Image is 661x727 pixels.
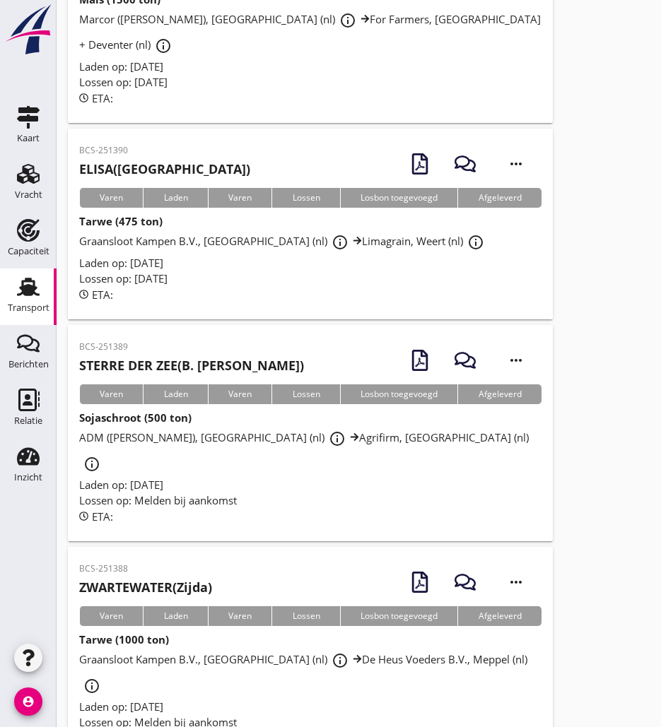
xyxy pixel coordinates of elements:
[467,234,484,251] i: info_outline
[155,37,172,54] i: info_outline
[8,247,49,256] div: Capaciteit
[83,678,100,695] i: info_outline
[79,493,237,507] span: Lossen op: Melden bij aankomst
[8,360,49,369] div: Berichten
[79,341,304,353] p: BCS-251389
[340,188,457,208] div: Losbon toegevoegd
[79,256,163,270] span: Laden op: [DATE]
[208,384,271,404] div: Varen
[15,190,42,199] div: Vracht
[79,188,143,208] div: Varen
[208,606,271,626] div: Varen
[79,632,169,646] strong: Tarwe (1000 ton)
[79,652,527,692] span: Graansloot Kampen B.V., [GEOGRAPHIC_DATA] (nl) De Heus Voeders B.V., Meppel (nl)
[496,144,536,184] i: more_horiz
[14,687,42,716] i: account_circle
[83,456,100,473] i: info_outline
[457,384,541,404] div: Afgeleverd
[92,509,113,524] span: ETA:
[79,234,489,248] span: Graansloot Kampen B.V., [GEOGRAPHIC_DATA] (nl) Limagrain, Weert (nl)
[79,579,172,596] strong: ZWARTEWATER
[339,12,356,29] i: info_outline
[79,562,212,575] p: BCS-251388
[79,144,250,157] p: BCS-251390
[92,288,113,302] span: ETA:
[79,578,212,597] h2: (Zijda)
[332,652,349,669] i: info_outline
[496,341,536,380] i: more_horiz
[79,478,163,492] span: Laden op: [DATE]
[329,430,346,447] i: info_outline
[92,91,113,105] span: ETA:
[143,384,207,404] div: Laden
[457,606,541,626] div: Afgeleverd
[143,188,207,208] div: Laden
[340,606,457,626] div: Losbon toegevoegd
[457,188,541,208] div: Afgeleverd
[14,473,42,482] div: Inzicht
[79,699,163,714] span: Laden op: [DATE]
[271,188,339,208] div: Lossen
[79,160,113,177] strong: ELISA
[3,4,54,56] img: logo-small.a267ee39.svg
[79,410,192,425] strong: Sojaschroot (500 ton)
[79,214,163,228] strong: Tarwe (475 ton)
[68,129,553,319] a: BCS-251390ELISA([GEOGRAPHIC_DATA])VarenLadenVarenLossenLosbon toegevoegdAfgeleverdTarwe (475 ton)...
[79,606,143,626] div: Varen
[79,357,177,374] strong: STERRE DER ZEE
[79,271,168,285] span: Lossen op: [DATE]
[332,234,349,251] i: info_outline
[340,384,457,404] div: Losbon toegevoegd
[79,356,304,375] h2: (B. [PERSON_NAME])
[8,303,49,312] div: Transport
[14,416,42,425] div: Relatie
[208,188,271,208] div: Varen
[79,12,541,52] span: Marcor ([PERSON_NAME]), [GEOGRAPHIC_DATA] (nl) For Farmers, [GEOGRAPHIC_DATA] + Deventer (nl)
[79,59,163,73] span: Laden op: [DATE]
[271,606,339,626] div: Lossen
[79,75,168,89] span: Lossen op: [DATE]
[68,325,553,541] a: BCS-251389STERRE DER ZEE(B. [PERSON_NAME])VarenLadenVarenLossenLosbon toegevoegdAfgeleverdSojasch...
[271,384,339,404] div: Lossen
[79,430,529,470] span: ADM ([PERSON_NAME]), [GEOGRAPHIC_DATA] (nl) Agrifirm, [GEOGRAPHIC_DATA] (nl)
[496,562,536,602] i: more_horiz
[79,160,250,179] h2: ([GEOGRAPHIC_DATA])
[143,606,207,626] div: Laden
[79,384,143,404] div: Varen
[17,134,40,143] div: Kaart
